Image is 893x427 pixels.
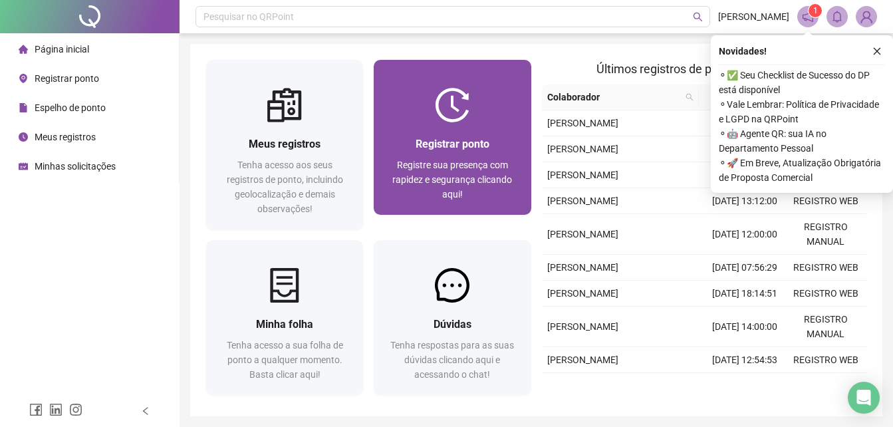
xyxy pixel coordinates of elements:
[206,60,363,229] a: Meus registrosTenha acesso aos seus registros de ponto, incluindo geolocalização e demais observa...
[547,170,618,180] span: [PERSON_NAME]
[704,347,785,373] td: [DATE] 12:54:53
[802,11,814,23] span: notification
[374,60,531,215] a: Registrar pontoRegistre sua presença com rapidez e segurança clicando aqui!
[69,403,82,416] span: instagram
[227,340,343,380] span: Tenha acesso a sua folha de ponto a qualquer momento. Basta clicar aqui!
[35,161,116,172] span: Minhas solicitações
[686,93,694,101] span: search
[693,12,703,22] span: search
[704,110,785,136] td: [DATE] 12:13:05
[785,214,866,255] td: REGISTRO MANUAL
[547,321,618,332] span: [PERSON_NAME]
[19,45,28,54] span: home
[785,188,866,214] td: REGISTRO WEB
[831,11,843,23] span: bell
[35,44,89,55] span: Página inicial
[785,255,866,281] td: REGISTRO WEB
[848,382,880,414] div: Open Intercom Messenger
[719,126,885,156] span: ⚬ 🤖 Agente QR: sua IA no Departamento Pessoal
[35,102,106,113] span: Espelho de ponto
[141,406,150,416] span: left
[719,44,767,59] span: Novidades !
[719,97,885,126] span: ⚬ Vale Lembrar: Política de Privacidade e LGPD na QRPoint
[49,403,63,416] span: linkedin
[206,240,363,395] a: Minha folhaTenha acesso a sua folha de ponto a qualquer momento. Basta clicar aqui!
[856,7,876,27] img: 93204
[785,307,866,347] td: REGISTRO MANUAL
[19,162,28,171] span: schedule
[704,136,785,162] td: [DATE] 07:56:09
[547,118,618,128] span: [PERSON_NAME]
[547,90,681,104] span: Colaborador
[813,6,818,15] span: 1
[547,196,618,206] span: [PERSON_NAME]
[35,132,96,142] span: Meus registros
[29,403,43,416] span: facebook
[374,240,531,395] a: DúvidasTenha respostas para as suas dúvidas clicando aqui e acessando o chat!
[785,281,866,307] td: REGISTRO WEB
[19,132,28,142] span: clock-circle
[785,347,866,373] td: REGISTRO WEB
[547,355,618,365] span: [PERSON_NAME]
[547,144,618,154] span: [PERSON_NAME]
[719,156,885,185] span: ⚬ 🚀 Em Breve, Atualização Obrigatória de Proposta Comercial
[704,255,785,281] td: [DATE] 07:56:29
[704,162,785,188] td: [DATE] 17:00:50
[872,47,882,56] span: close
[704,90,761,104] span: Data/Hora
[809,4,822,17] sup: 1
[256,318,313,331] span: Minha folha
[719,68,885,97] span: ⚬ ✅ Seu Checklist de Sucesso do DP está disponível
[547,262,618,273] span: [PERSON_NAME]
[704,307,785,347] td: [DATE] 14:00:00
[392,160,512,200] span: Registre sua presença com rapidez e segurança clicando aqui!
[704,281,785,307] td: [DATE] 18:14:51
[699,84,777,110] th: Data/Hora
[718,9,789,24] span: [PERSON_NAME]
[416,138,489,150] span: Registrar ponto
[547,288,618,299] span: [PERSON_NAME]
[547,229,618,239] span: [PERSON_NAME]
[704,188,785,214] td: [DATE] 13:12:00
[19,103,28,112] span: file
[390,340,514,380] span: Tenha respostas para as suas dúvidas clicando aqui e acessando o chat!
[434,318,471,331] span: Dúvidas
[785,373,866,399] td: REGISTRO WEB
[35,73,99,84] span: Registrar ponto
[704,373,785,399] td: [DATE] 08:08:23
[596,62,811,76] span: Últimos registros de ponto sincronizados
[19,74,28,83] span: environment
[704,214,785,255] td: [DATE] 12:00:00
[249,138,320,150] span: Meus registros
[683,87,696,107] span: search
[227,160,343,214] span: Tenha acesso aos seus registros de ponto, incluindo geolocalização e demais observações!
